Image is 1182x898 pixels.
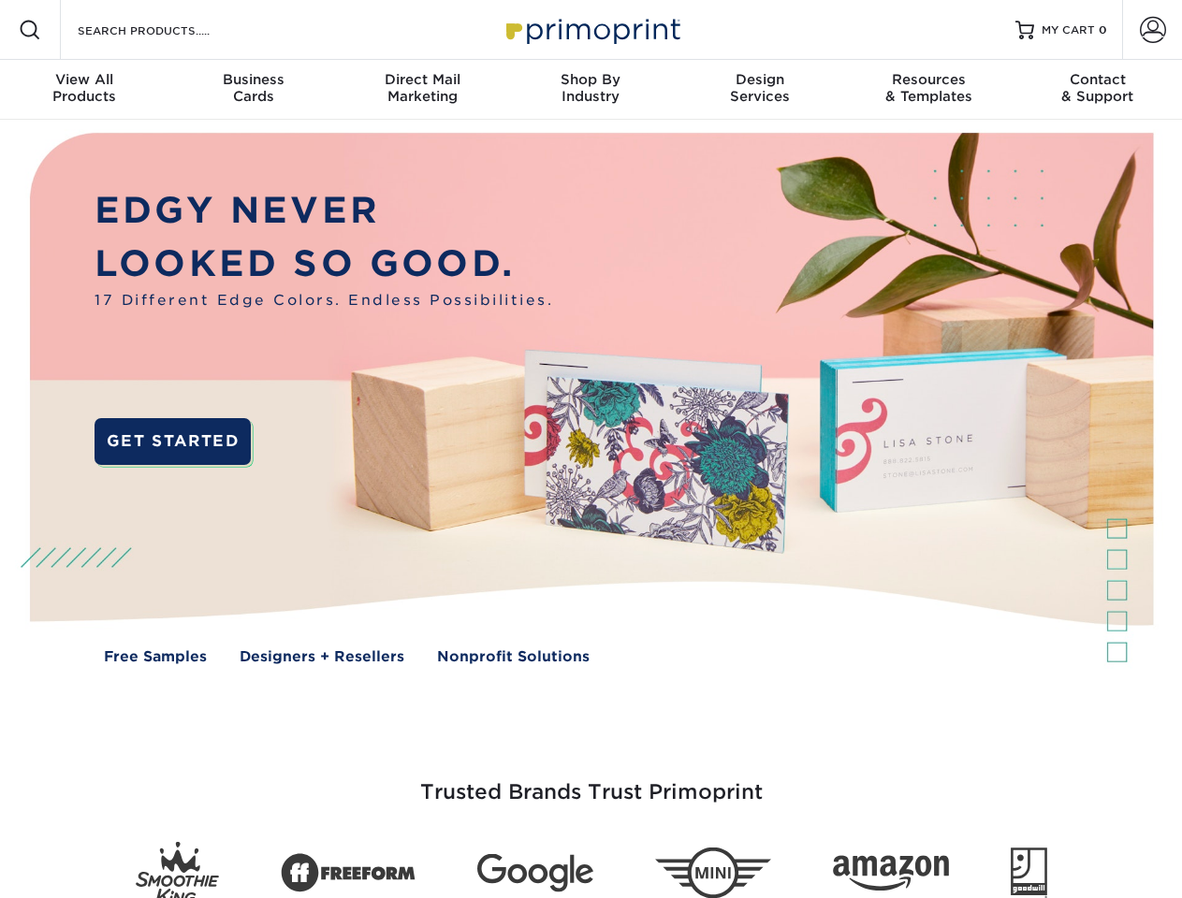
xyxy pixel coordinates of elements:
div: & Templates [844,71,1013,105]
a: Designers + Resellers [240,646,404,668]
a: Nonprofit Solutions [437,646,590,668]
p: LOOKED SO GOOD. [95,238,553,291]
span: 0 [1099,23,1107,36]
span: Direct Mail [338,71,506,88]
a: Contact& Support [1014,60,1182,120]
span: Shop By [506,71,675,88]
img: Goodwill [1011,847,1047,898]
div: Industry [506,71,675,105]
div: Cards [168,71,337,105]
a: GET STARTED [95,418,251,465]
span: 17 Different Edge Colors. Endless Possibilities. [95,290,553,311]
a: BusinessCards [168,60,337,120]
span: MY CART [1042,22,1095,38]
a: Shop ByIndustry [506,60,675,120]
span: Resources [844,71,1013,88]
img: Google [477,854,593,892]
span: Business [168,71,337,88]
img: Amazon [833,856,949,891]
p: EDGY NEVER [95,184,553,238]
h3: Trusted Brands Trust Primoprint [44,735,1139,827]
a: Direct MailMarketing [338,60,506,120]
div: Services [676,71,844,105]
a: DesignServices [676,60,844,120]
img: Primoprint [498,9,685,50]
div: & Support [1014,71,1182,105]
a: Free Samples [104,646,207,668]
span: Design [676,71,844,88]
a: Resources& Templates [844,60,1013,120]
div: Marketing [338,71,506,105]
input: SEARCH PRODUCTS..... [76,19,258,41]
span: Contact [1014,71,1182,88]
